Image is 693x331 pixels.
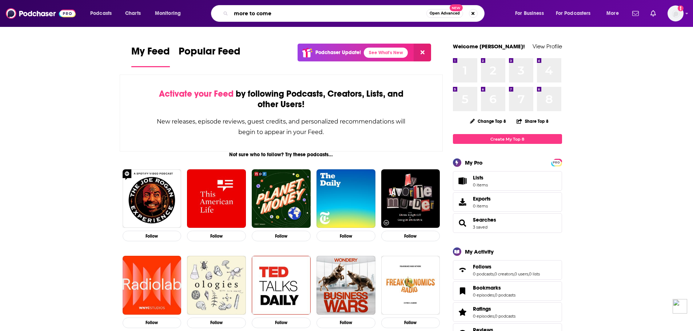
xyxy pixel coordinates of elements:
span: Logged in as kelsey.marrujo [668,5,684,21]
span: Lists [473,174,488,181]
img: Podchaser - Follow, Share and Rate Podcasts [6,7,76,20]
button: Follow [252,231,311,241]
span: Follows [453,260,562,280]
a: PRO [552,160,561,165]
a: 0 episodes [473,292,494,298]
a: 0 podcasts [473,271,494,276]
a: Ratings [473,306,515,312]
span: 0 items [473,182,488,187]
button: Share Top 8 [516,114,549,128]
span: , [494,314,495,319]
a: 0 creators [494,271,514,276]
a: Show notifications dropdown [648,7,659,20]
span: Exports [455,197,470,207]
a: Charts [120,8,145,19]
div: by following Podcasts, Creators, Lists, and other Users! [156,89,406,110]
span: My Feed [131,45,170,62]
button: Follow [381,231,440,241]
span: Exports [473,195,491,202]
a: Welcome [PERSON_NAME]! [453,43,525,50]
span: , [494,271,494,276]
a: Lists [453,171,562,191]
a: Follows [473,263,540,270]
img: Ologies with Alie Ward [187,256,246,315]
span: For Business [515,8,544,19]
span: , [514,271,514,276]
span: Ratings [473,306,491,312]
a: Searches [455,218,470,228]
img: Planet Money [252,169,311,228]
a: 0 podcasts [495,314,515,319]
span: 0 items [473,203,491,209]
span: Lists [473,174,483,181]
button: Follow [187,231,246,241]
img: Business Wars [316,256,375,315]
span: More [606,8,619,19]
a: Bookmarks [473,284,515,291]
img: Radiolab [123,256,182,315]
div: Search podcasts, credits, & more... [218,5,491,22]
a: Ratings [455,307,470,317]
button: open menu [85,8,121,19]
a: View Profile [533,43,562,50]
span: Bookmarks [473,284,501,291]
span: , [528,271,529,276]
a: Show notifications dropdown [629,7,642,20]
span: Searches [453,213,562,233]
div: My Pro [465,159,483,166]
a: 0 episodes [473,314,494,319]
a: Create My Top 8 [453,134,562,144]
button: open menu [150,8,190,19]
img: My Favorite Murder with Karen Kilgariff and Georgia Hardstark [381,169,440,228]
button: Follow [252,318,311,328]
a: 0 podcasts [495,292,515,298]
span: Lists [455,176,470,186]
a: Bookmarks [455,286,470,296]
button: Follow [123,318,182,328]
button: Follow [316,231,375,241]
img: The Daily [316,169,375,228]
button: open menu [551,8,601,19]
a: 3 saved [473,225,487,230]
button: Follow [381,318,440,328]
img: Freakonomics Radio [381,256,440,315]
button: Follow [187,318,246,328]
span: Monitoring [155,8,181,19]
a: Popular Feed [179,45,240,67]
a: 0 lists [529,271,540,276]
img: This American Life [187,169,246,228]
img: User Profile [668,5,684,21]
div: New releases, episode reviews, guest credits, and personalized recommendations will begin to appe... [156,116,406,137]
a: 0 users [514,271,528,276]
span: New [450,4,463,11]
span: Popular Feed [179,45,240,62]
div: Not sure who to follow? Try these podcasts... [120,152,443,158]
input: Search podcasts, credits, & more... [231,8,426,19]
button: open menu [510,8,553,19]
a: The Joe Rogan Experience [123,169,182,228]
a: Exports [453,192,562,212]
button: Follow [123,231,182,241]
button: Open AdvancedNew [426,9,463,18]
button: Show profile menu [668,5,684,21]
a: See What's New [364,48,408,58]
img: TED Talks Daily [252,256,311,315]
span: PRO [552,160,561,165]
span: Charts [125,8,141,19]
span: Bookmarks [453,281,562,301]
span: , [494,292,495,298]
button: open menu [601,8,628,19]
p: Podchaser Update! [315,49,361,56]
a: Searches [473,217,496,223]
button: Change Top 8 [466,117,511,126]
svg: Add a profile image [678,5,684,11]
